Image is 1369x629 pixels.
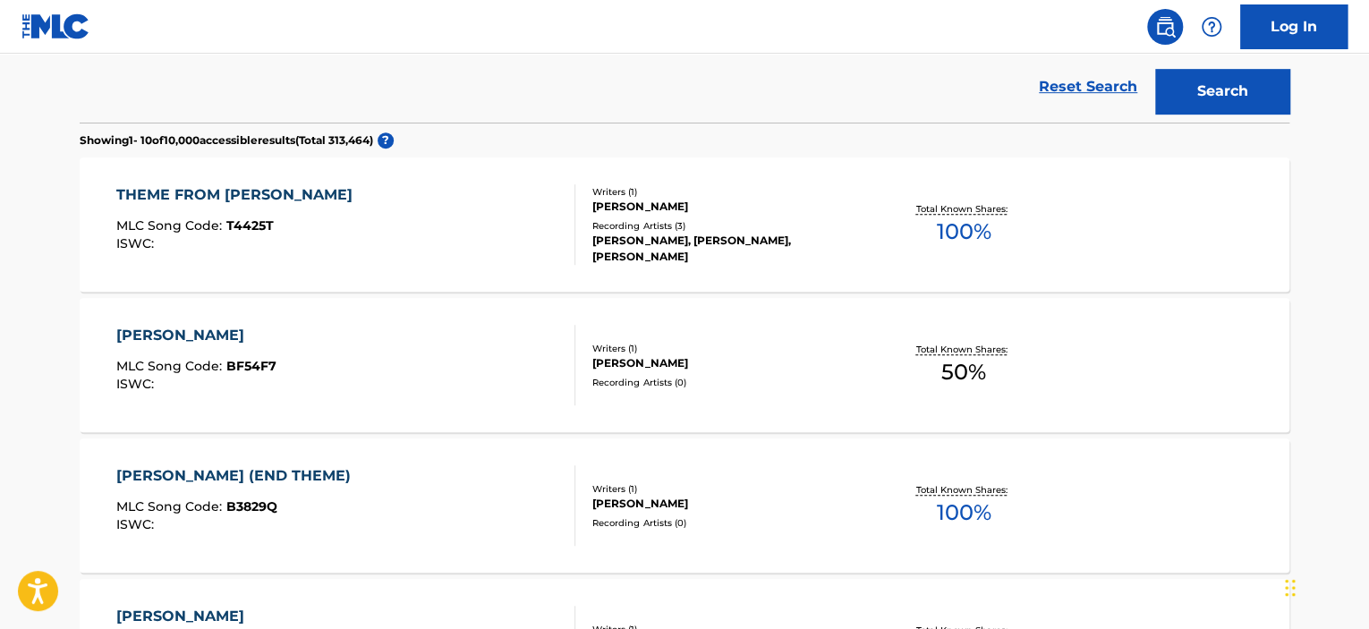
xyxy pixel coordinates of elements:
[1147,9,1183,45] a: Public Search
[936,216,991,248] span: 100 %
[1201,16,1222,38] img: help
[226,498,277,514] span: B3829Q
[915,202,1011,216] p: Total Known Shares:
[226,358,276,374] span: BF54F7
[80,157,1289,292] a: THEME FROM [PERSON_NAME]MLC Song Code:T4425TISWC:Writers (1)[PERSON_NAME]Recording Artists (3)[PE...
[915,483,1011,497] p: Total Known Shares:
[592,376,863,389] div: Recording Artists ( 0 )
[592,342,863,355] div: Writers ( 1 )
[592,482,863,496] div: Writers ( 1 )
[80,298,1289,432] a: [PERSON_NAME]MLC Song Code:BF54F7ISWC:Writers (1)[PERSON_NAME]Recording Artists (0)Total Known Sh...
[116,358,226,374] span: MLC Song Code :
[116,606,280,627] div: [PERSON_NAME]
[21,13,90,39] img: MLC Logo
[592,233,863,265] div: [PERSON_NAME], [PERSON_NAME], [PERSON_NAME]
[1280,543,1369,629] iframe: Chat Widget
[116,376,158,392] span: ISWC :
[1194,9,1229,45] div: Help
[116,465,360,487] div: [PERSON_NAME] (END THEME)
[116,516,158,532] span: ISWC :
[116,235,158,251] span: ISWC :
[592,496,863,512] div: [PERSON_NAME]
[592,199,863,215] div: [PERSON_NAME]
[592,185,863,199] div: Writers ( 1 )
[1240,4,1348,49] a: Log In
[941,356,986,388] span: 50 %
[1154,16,1176,38] img: search
[915,343,1011,356] p: Total Known Shares:
[1155,69,1289,114] button: Search
[592,219,863,233] div: Recording Artists ( 3 )
[80,438,1289,573] a: [PERSON_NAME] (END THEME)MLC Song Code:B3829QISWC:Writers (1)[PERSON_NAME]Recording Artists (0)To...
[936,497,991,529] span: 100 %
[1030,67,1146,106] a: Reset Search
[592,355,863,371] div: [PERSON_NAME]
[226,217,274,234] span: T4425T
[592,516,863,530] div: Recording Artists ( 0 )
[116,217,226,234] span: MLC Song Code :
[80,132,373,149] p: Showing 1 - 10 of 10,000 accessible results (Total 313,464 )
[116,184,361,206] div: THEME FROM [PERSON_NAME]
[116,325,276,346] div: [PERSON_NAME]
[116,498,226,514] span: MLC Song Code :
[1285,561,1296,615] div: Drag
[378,132,394,149] span: ?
